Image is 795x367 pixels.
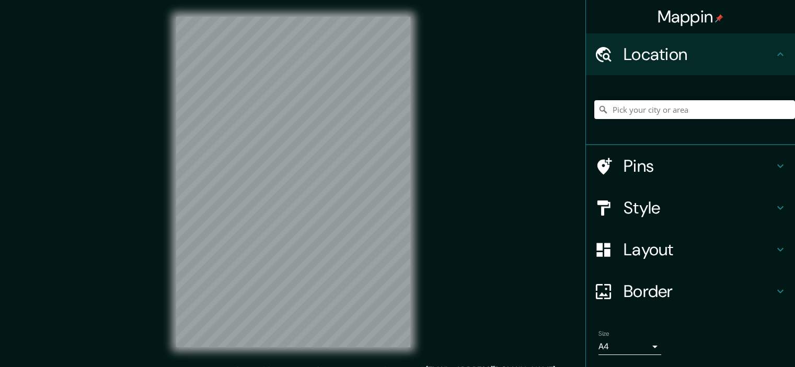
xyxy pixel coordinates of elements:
h4: Layout [624,239,774,260]
div: Location [586,33,795,75]
div: Border [586,270,795,312]
h4: Border [624,281,774,302]
h4: Style [624,197,774,218]
div: A4 [598,338,661,355]
div: Style [586,187,795,229]
input: Pick your city or area [594,100,795,119]
img: pin-icon.png [715,14,723,22]
div: Layout [586,229,795,270]
h4: Location [624,44,774,65]
h4: Mappin [658,6,724,27]
canvas: Map [176,17,410,347]
label: Size [598,329,609,338]
h4: Pins [624,156,774,176]
div: Pins [586,145,795,187]
iframe: Help widget launcher [702,326,784,356]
